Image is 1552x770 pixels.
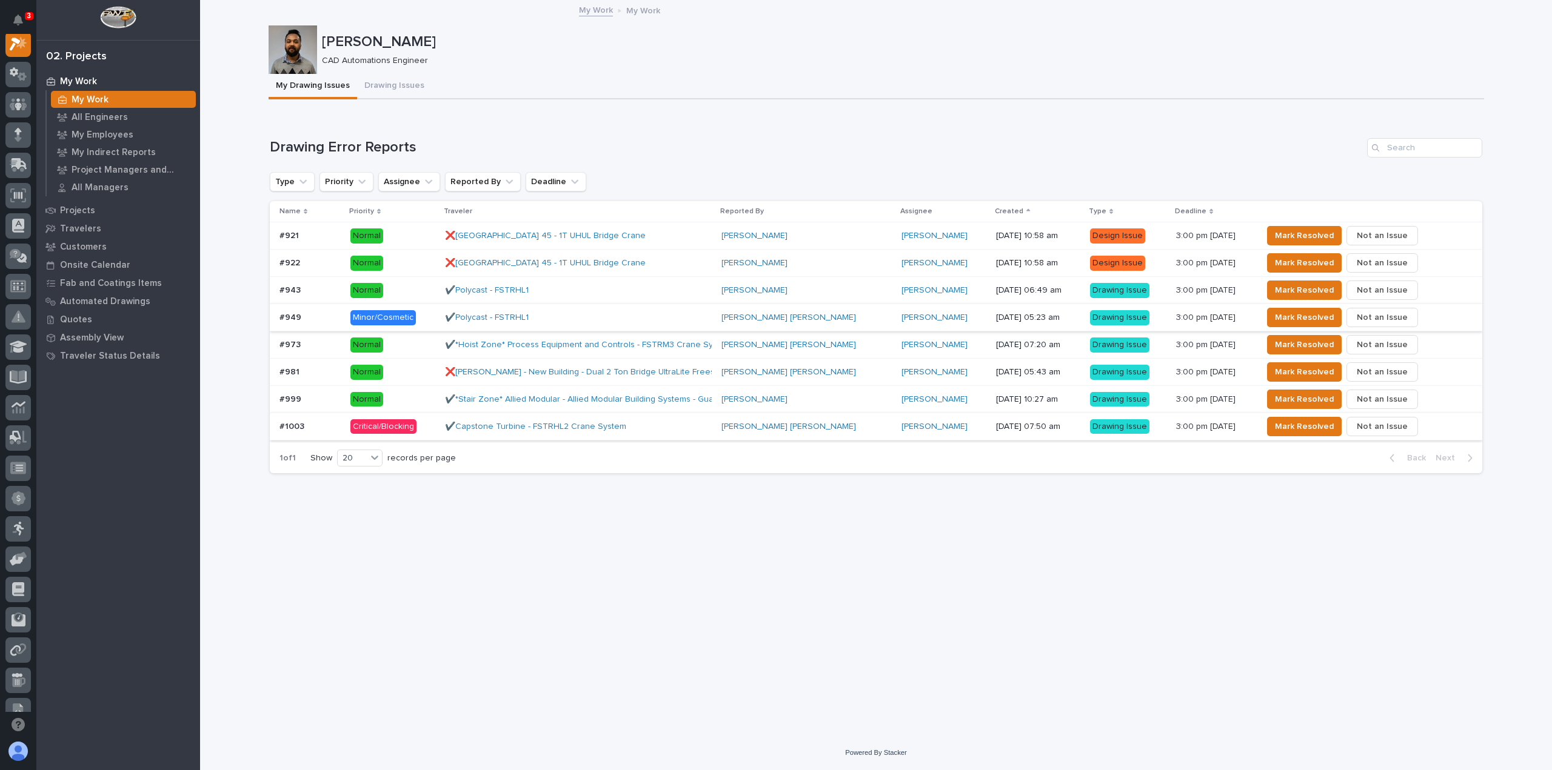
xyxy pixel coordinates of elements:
[1267,335,1342,354] button: Mark Resolved
[12,48,221,67] p: Welcome 👋
[1275,256,1334,270] span: Mark Resolved
[996,285,1080,296] p: [DATE] 06:49 am
[350,365,383,380] div: Normal
[445,340,732,350] a: ✔️*Hoist Zone* Process Equipment and Controls - FSTRM3 Crane System
[269,74,357,99] button: My Drawing Issues
[1267,362,1342,382] button: Mark Resolved
[60,351,160,362] p: Traveler Status Details
[270,359,1482,386] tr: #981#981 Normal❌[PERSON_NAME] - New Building - Dual 2 Ton Bridge UltraLite Freestanding [PERSON_N...
[1431,453,1482,463] button: Next
[41,147,153,156] div: We're available if you need us!
[36,310,200,328] a: Quotes
[1176,337,1238,350] p: 3:00 pm [DATE]
[350,392,383,407] div: Normal
[1267,226,1342,245] button: Mark Resolved
[996,422,1080,432] p: [DATE] 07:50 am
[445,422,626,432] a: ✔️Capstone Turbine - FSTRHL2 Crane System
[12,67,221,87] p: How can we help?
[445,313,529,323] a: ✔️Polycast - FSTRHL1
[72,165,191,176] p: Project Managers and Engineers
[270,277,1482,304] tr: #943#943 Normal✔️Polycast - FSTRHL1 [PERSON_NAME] [PERSON_NAME] [DATE] 06:49 amDrawing Issue3:00 ...
[36,72,200,90] a: My Work
[279,256,303,268] p: #922
[1275,228,1334,243] span: Mark Resolved
[1357,365,1408,379] span: Not an Issue
[270,139,1362,156] h1: Drawing Error Reports
[579,2,613,16] a: My Work
[47,126,200,143] a: My Employees
[626,3,660,16] p: My Work
[1275,283,1334,297] span: Mark Resolved
[350,228,383,244] div: Normal
[36,237,200,256] a: Customers
[60,296,150,307] p: Automated Drawings
[338,452,367,465] div: 20
[721,394,788,405] a: [PERSON_NAME]
[12,196,22,205] div: 📖
[72,147,156,158] p: My Indirect Reports
[41,134,199,147] div: Start new chat
[1367,138,1482,158] input: Search
[121,224,147,233] span: Pylon
[995,205,1023,218] p: Created
[1275,392,1334,407] span: Mark Resolved
[1346,226,1418,245] button: Not an Issue
[350,310,416,325] div: Minor/Cosmetic
[1090,256,1145,271] div: Design Issue
[72,95,109,105] p: My Work
[279,205,301,218] p: Name
[60,224,101,234] p: Travelers
[12,12,36,36] img: Stacker
[445,394,738,405] a: ✔️*Stair Zone* Allied Modular - Allied Modular Building Systems - Guardrail 1
[1275,310,1334,325] span: Mark Resolved
[721,258,788,268] a: [PERSON_NAME]
[24,194,66,207] span: Help Docs
[845,749,906,756] a: Powered By Stacker
[36,274,200,292] a: Fab and Coatings Items
[350,256,383,271] div: Normal
[1357,283,1408,297] span: Not an Issue
[1357,392,1408,407] span: Not an Issue
[47,91,200,108] a: My Work
[322,33,1479,51] p: [PERSON_NAME]
[1176,419,1238,432] p: 3:00 pm [DATE]
[36,256,200,274] a: Onsite Calendar
[1275,365,1334,379] span: Mark Resolved
[445,367,743,377] a: ❌[PERSON_NAME] - New Building - Dual 2 Ton Bridge UltraLite Freestanding
[996,258,1080,268] p: [DATE] 10:58 am
[1357,419,1408,434] span: Not an Issue
[996,313,1080,323] p: [DATE] 05:23 am
[721,285,788,296] a: [PERSON_NAME]
[901,422,968,432] a: [PERSON_NAME]
[350,283,383,298] div: Normal
[901,340,968,350] a: [PERSON_NAME]
[1089,205,1106,218] p: Type
[72,130,133,141] p: My Employees
[15,15,31,34] div: Notifications3
[322,56,1474,66] p: CAD Automations Engineer
[36,347,200,365] a: Traveler Status Details
[1090,419,1149,434] div: Drawing Issue
[36,201,200,219] a: Projects
[60,333,124,344] p: Assembly View
[60,314,92,325] p: Quotes
[1357,310,1408,325] span: Not an Issue
[387,453,456,463] p: records per page
[12,134,34,156] img: 1736555164131-43832dd5-751b-4058-ba23-39d91318e5a0
[1346,390,1418,409] button: Not an Issue
[5,7,31,33] button: Notifications
[279,283,303,296] p: #943
[1175,205,1206,218] p: Deadline
[36,328,200,347] a: Assembly View
[206,138,221,153] button: Start new chat
[1346,362,1418,382] button: Not an Issue
[1090,337,1149,353] div: Drawing Issue
[270,250,1482,277] tr: #922#922 Normal❌[GEOGRAPHIC_DATA] 45 - 1T UHUL Bridge Crane [PERSON_NAME] [PERSON_NAME] [DATE] 10...
[720,205,764,218] p: Reported By
[47,179,200,196] a: All Managers
[1275,419,1334,434] span: Mark Resolved
[36,292,200,310] a: Automated Drawings
[279,337,303,350] p: #973
[1090,283,1149,298] div: Drawing Issue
